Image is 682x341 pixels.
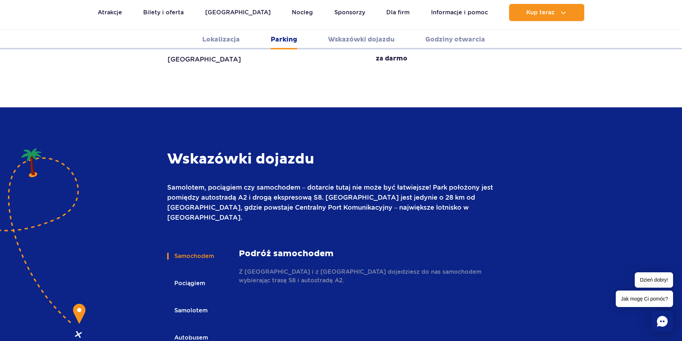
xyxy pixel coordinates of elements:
[616,291,673,307] span: Jak mogę Ci pomóc?
[167,182,497,223] p: Samolotem, pociągiem czy samochodem – dotarcie tutaj nie może być łatwiejsze! Park położony jest ...
[167,276,211,291] button: Pociągiem
[143,4,184,21] a: Bilety i oferta
[376,54,407,64] div: za darmo
[239,268,497,285] p: Z [GEOGRAPHIC_DATA] i z [GEOGRAPHIC_DATA] dojedziesz do nas samochodem wybierając trasę S8 i auto...
[386,4,410,21] a: Dla firm
[328,30,395,49] a: Wskazówki dojazdu
[526,9,555,16] span: Kup teraz
[205,4,271,21] a: [GEOGRAPHIC_DATA]
[334,4,365,21] a: Sponsorzy
[167,303,214,318] button: Samolotem
[98,4,122,21] a: Atrakcje
[431,4,488,21] a: Informacje i pomoc
[635,272,673,288] span: Dzień dobry!
[239,248,497,259] strong: Podróż samochodem
[167,150,497,168] h3: Wskazówki dojazdu
[271,30,297,49] a: Parking
[168,54,241,64] div: [GEOGRAPHIC_DATA]
[509,4,584,21] button: Kup teraz
[425,30,485,49] a: Godziny otwarcia
[167,248,220,264] button: Samochodem
[292,4,313,21] a: Nocleg
[652,311,673,332] div: Chat
[202,30,240,49] a: Lokalizacja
